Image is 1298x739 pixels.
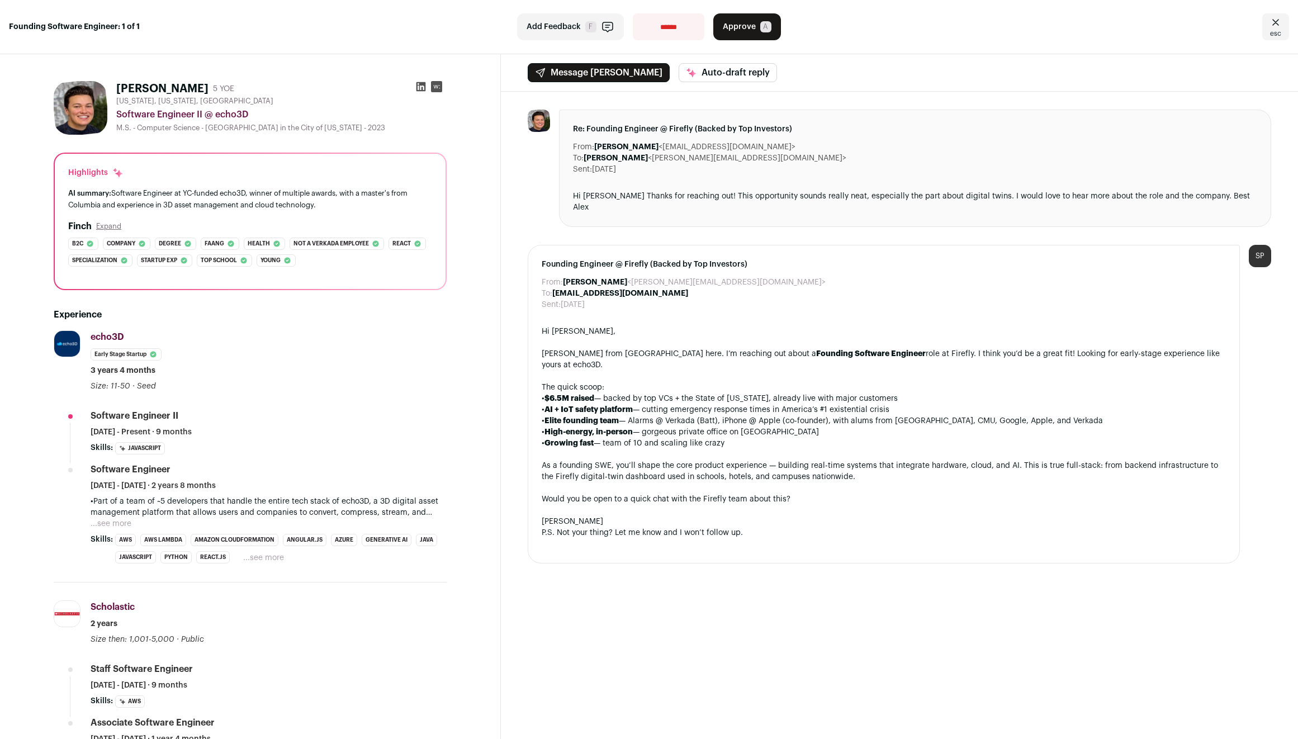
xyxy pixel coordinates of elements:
[542,404,1226,415] div: • — cutting emergency response times in America’s #1 existential crisis
[91,480,216,491] span: [DATE] - [DATE] · 2 years 8 months
[91,518,131,529] button: ...see more
[528,110,550,132] img: 8aa6589e433bb900fb3a7cabfce8a06207b771d6a57ccd04567f2c4cbcb68c77
[91,463,170,476] div: Software Engineer
[9,21,140,32] strong: Founding Software Engineer: 1 of 1
[115,695,145,708] li: AWS
[517,13,624,40] button: Add Feedback F
[293,238,369,249] span: Not a verkada employee
[91,618,117,629] span: 2 years
[679,63,777,82] button: Auto-draft reply
[96,222,121,231] button: Expand
[132,381,135,392] span: ·
[585,21,596,32] span: F
[196,551,230,563] li: React.js
[544,395,594,402] strong: $6.5M raised
[1249,245,1271,267] div: SP
[542,382,1226,393] div: The quick scoop:
[54,601,80,627] img: 5b8a7f8c0c97b8c92aa872ef1c0d16ad3f4de4dbda5aee141b40e4d686c4191c.jpg
[594,143,659,151] b: [PERSON_NAME]
[72,255,117,266] span: Specialization
[213,83,234,94] div: 5 YOE
[91,695,113,707] span: Skills:
[542,277,563,288] dt: From:
[160,551,192,563] li: Python
[584,153,846,164] dd: <[PERSON_NAME][EMAIL_ADDRESS][DOMAIN_NAME]>
[181,636,204,643] span: Public
[584,154,648,162] b: [PERSON_NAME]
[91,382,130,390] span: Size: 11-50
[592,164,616,175] dd: [DATE]
[91,427,192,438] span: [DATE] - Present · 9 months
[72,238,83,249] span: B2c
[544,428,633,436] strong: High-energy, in-person
[91,496,447,518] p: •Part of a team of ~5 developers that handle the entire tech stack of echo3D, a 3D digital asset ...
[416,534,437,546] li: Java
[1270,29,1281,38] span: esc
[54,81,107,135] img: 8aa6589e433bb900fb3a7cabfce8a06207b771d6a57ccd04567f2c4cbcb68c77
[542,460,1226,482] div: As a founding SWE, you’ll shape the core product experience — building real-time systems that int...
[713,13,781,40] button: Approve A
[107,238,135,249] span: Company
[54,331,80,357] img: f7e1220082cae37e5137f4952c27de9f19de519606ceda8c0f0522788cd84054.jpg
[205,238,224,249] span: Faang
[91,663,193,675] div: Staff Software Engineer
[392,238,411,249] span: React
[91,717,215,729] div: Associate Software Engineer
[91,636,174,643] span: Size then: 1,001-5,000
[68,220,92,233] h2: Finch
[116,97,273,106] span: [US_STATE], [US_STATE], [GEOGRAPHIC_DATA]
[68,187,432,211] div: Software Engineer at YC-funded echo3D, winner of multiple awards, with a master's from Columbia a...
[528,63,670,82] button: Message [PERSON_NAME]
[544,439,594,447] strong: Growing fast
[116,108,447,121] div: Software Engineer II @ echo3D
[116,81,209,97] h1: [PERSON_NAME]
[552,290,688,297] b: [EMAIL_ADDRESS][DOMAIN_NAME]
[542,299,561,310] dt: Sent:
[191,534,278,546] li: Amazon CloudFormation
[542,348,1226,371] div: [PERSON_NAME] from [GEOGRAPHIC_DATA] here. I’m reaching out about a role at Firefly. I think you’...
[177,634,179,645] span: ·
[563,278,627,286] b: [PERSON_NAME]
[542,415,1226,427] div: • — Alarms @ Verkada (Batt), iPhone @ Apple (co-founder), with alums from [GEOGRAPHIC_DATA], CMU,...
[723,21,756,32] span: Approve
[248,238,270,249] span: Health
[561,299,585,310] dd: [DATE]
[140,534,186,546] li: AWS Lambda
[91,603,135,612] span: Scholastic
[141,255,177,266] span: Startup exp
[331,534,357,546] li: Azure
[91,534,113,545] span: Skills:
[563,277,826,288] dd: <[PERSON_NAME][EMAIL_ADDRESS][DOMAIN_NAME]>
[542,494,1226,505] div: Would you be open to a quick chat with the Firefly team about this?
[573,191,1257,213] div: Hi [PERSON_NAME] Thanks for reaching out! This opportunity sounds really neat, especially the par...
[362,534,411,546] li: Generative AI
[91,680,187,691] span: [DATE] - [DATE] · 9 months
[544,417,619,425] strong: Elite founding team
[816,350,926,358] strong: Founding Software Engineer
[573,141,594,153] dt: From:
[68,167,124,178] div: Highlights
[243,552,284,563] button: ...see more
[573,153,584,164] dt: To:
[542,326,1226,337] div: Hi [PERSON_NAME],
[527,21,581,32] span: Add Feedback
[1262,13,1289,40] a: Close
[116,124,447,132] div: M.S. - Computer Science - [GEOGRAPHIC_DATA] in the City of [US_STATE] - 2023
[542,516,1226,527] div: [PERSON_NAME]
[542,288,552,299] dt: To:
[542,438,1226,449] div: • — team of 10 and scaling like crazy
[573,124,1257,135] span: Re: Founding Engineer @ Firefly (Backed by Top Investors)
[91,442,113,453] span: Skills:
[542,527,1226,538] div: P.S. Not your thing? Let me know and I won’t follow up.
[544,406,633,414] strong: AI + IoT safety platform
[159,238,181,249] span: Degree
[760,21,771,32] span: A
[137,382,156,390] span: Seed
[68,190,111,197] span: AI summary:
[201,255,237,266] span: Top school
[542,393,1226,404] div: • — backed by top VCs + the State of [US_STATE], already live with major customers
[91,348,162,361] li: Early Stage Startup
[115,551,156,563] li: JavaScript
[91,333,124,342] span: echo3D
[54,308,447,321] h2: Experience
